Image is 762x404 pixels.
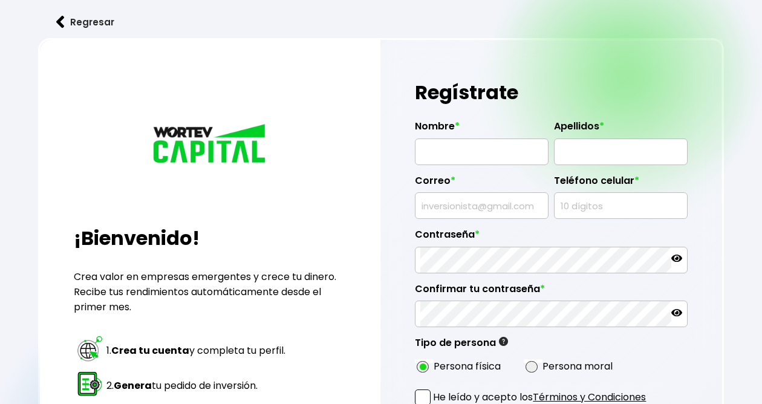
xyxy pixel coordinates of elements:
[554,120,688,138] label: Apellidos
[415,74,687,111] h1: Regístrate
[74,269,346,314] p: Crea valor en empresas emergentes y crece tu dinero. Recibe tus rendimientos automáticamente desd...
[38,6,724,38] a: flecha izquierdaRegresar
[415,175,549,193] label: Correo
[554,175,688,193] label: Teléfono celular
[499,337,508,346] img: gfR76cHglkPwleuBLjWdxeZVvX9Wp6JBDmjRYY8JYDQn16A2ICN00zLTgIroGa6qie5tIuWH7V3AapTKqzv+oMZsGfMUqL5JM...
[111,344,189,357] strong: Crea tu cuenta
[76,334,104,363] img: paso 1
[415,229,687,247] label: Contraseña
[415,337,508,355] label: Tipo de persona
[434,359,501,374] label: Persona física
[533,390,646,404] a: Términos y Condiciones
[415,283,687,301] label: Confirmar tu contraseña
[150,122,271,167] img: logo_wortev_capital
[542,359,613,374] label: Persona moral
[38,6,132,38] button: Regresar
[76,370,104,398] img: paso 2
[114,379,152,393] strong: Genera
[106,334,288,368] td: 1. y completa tu perfil.
[74,224,346,253] h2: ¡Bienvenido!
[106,369,288,403] td: 2. tu pedido de inversión.
[56,16,65,28] img: flecha izquierda
[415,120,549,138] label: Nombre
[420,193,543,218] input: inversionista@gmail.com
[559,193,682,218] input: 10 dígitos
